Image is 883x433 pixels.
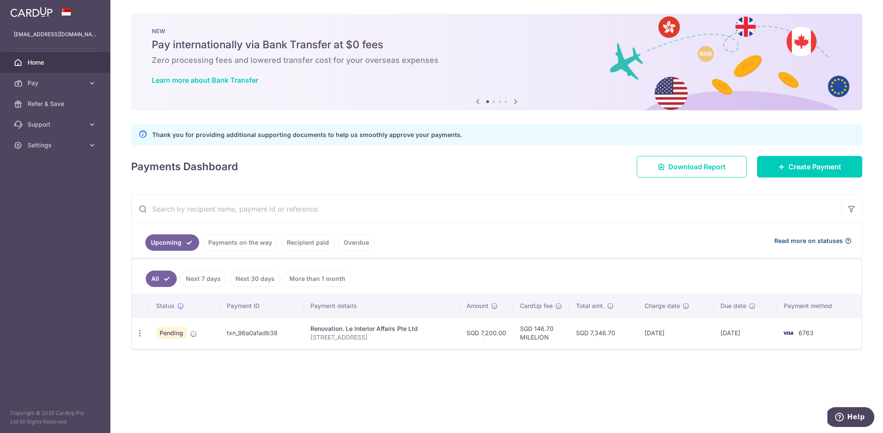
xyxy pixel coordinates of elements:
[576,302,604,310] span: Total amt.
[668,162,726,172] span: Download Report
[789,162,841,172] span: Create Payment
[131,159,238,174] h4: Payments Dashboard
[152,76,258,84] a: Learn more about Bank Transfer
[827,407,874,429] iframe: Opens a widget where you can find more information
[513,317,569,349] td: SGD 146.70 MILELION
[152,55,842,65] h6: Zero processing fees and lowered transfer cost for your overseas expenses
[203,234,278,251] a: Payments on the way
[28,120,85,129] span: Support
[131,14,862,110] img: Bank transfer banner
[645,302,680,310] span: Charge date
[145,234,199,251] a: Upcoming
[281,234,335,251] a: Recipient paid
[310,333,453,342] p: [STREET_ADDRESS]
[520,302,553,310] span: CardUp fee
[28,100,85,108] span: Refer & Save
[637,156,747,178] a: Download Report
[774,237,852,245] a: Read more on statuses
[28,79,85,87] span: Pay
[757,156,862,178] a: Create Payment
[146,271,177,287] a: All
[638,317,714,349] td: [DATE]
[180,271,226,287] a: Next 7 days
[220,295,304,317] th: Payment ID
[338,234,375,251] a: Overdue
[284,271,351,287] a: More than 1 month
[714,317,777,349] td: [DATE]
[777,295,861,317] th: Payment method
[460,317,513,349] td: SGD 7,200.00
[156,302,175,310] span: Status
[467,302,488,310] span: Amount
[132,195,841,223] input: Search by recipient name, payment id or reference
[780,328,797,338] img: Bank Card
[14,30,97,39] p: [EMAIL_ADDRESS][DOMAIN_NAME]
[10,7,53,17] img: CardUp
[156,327,187,339] span: Pending
[152,28,842,34] p: NEW
[310,324,453,333] div: Renovation. Le Interior Affairs Pte Ltd
[774,237,843,245] span: Read more on statuses
[28,141,85,150] span: Settings
[152,130,462,140] p: Thank you for providing additional supporting documents to help us smoothly approve your payments.
[152,38,842,52] h5: Pay internationally via Bank Transfer at $0 fees
[798,329,814,336] span: 6763
[230,271,280,287] a: Next 30 days
[720,302,746,310] span: Due date
[28,58,85,67] span: Home
[304,295,460,317] th: Payment details
[220,317,304,349] td: txn_96a0a1adb38
[569,317,638,349] td: SGD 7,346.70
